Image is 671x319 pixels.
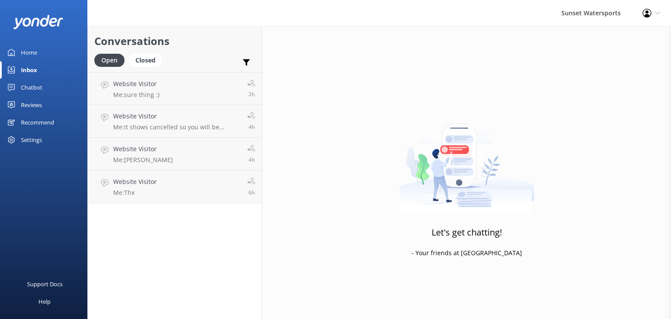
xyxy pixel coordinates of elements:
[21,79,42,96] div: Chatbot
[412,248,522,258] p: - Your friends at [GEOGRAPHIC_DATA]
[113,123,241,131] p: Me: it shows cancelled so you will be automatically refunded
[113,79,159,89] h4: Website Visitor
[88,170,262,203] a: Website VisitorMe:Thx6h
[21,131,42,149] div: Settings
[88,72,262,105] a: Website VisitorMe:sure thing :)2h
[94,33,255,49] h2: Conversations
[38,293,51,310] div: Help
[94,54,125,67] div: Open
[249,156,255,163] span: Oct 03 2025 01:13pm (UTC -05:00) America/Cancun
[21,114,54,131] div: Recommend
[249,123,255,131] span: Oct 03 2025 01:45pm (UTC -05:00) America/Cancun
[113,189,157,197] p: Me: Thx
[249,189,255,196] span: Oct 03 2025 12:02pm (UTC -05:00) America/Cancun
[21,96,42,114] div: Reviews
[13,15,63,29] img: yonder-white-logo.png
[113,177,157,187] h4: Website Visitor
[129,55,166,65] a: Closed
[432,225,502,239] h3: Let's get chatting!
[113,91,159,99] p: Me: sure thing :)
[94,55,129,65] a: Open
[113,156,173,164] p: Me: [PERSON_NAME]
[27,275,62,293] div: Support Docs
[88,138,262,170] a: Website VisitorMe:[PERSON_NAME]4h
[399,105,534,214] img: artwork of a man stealing a conversation from at giant smartphone
[113,144,173,154] h4: Website Visitor
[113,111,241,121] h4: Website Visitor
[21,44,37,61] div: Home
[129,54,162,67] div: Closed
[88,105,262,138] a: Website VisitorMe:it shows cancelled so you will be automatically refunded4h
[21,61,37,79] div: Inbox
[249,90,255,98] span: Oct 03 2025 03:07pm (UTC -05:00) America/Cancun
